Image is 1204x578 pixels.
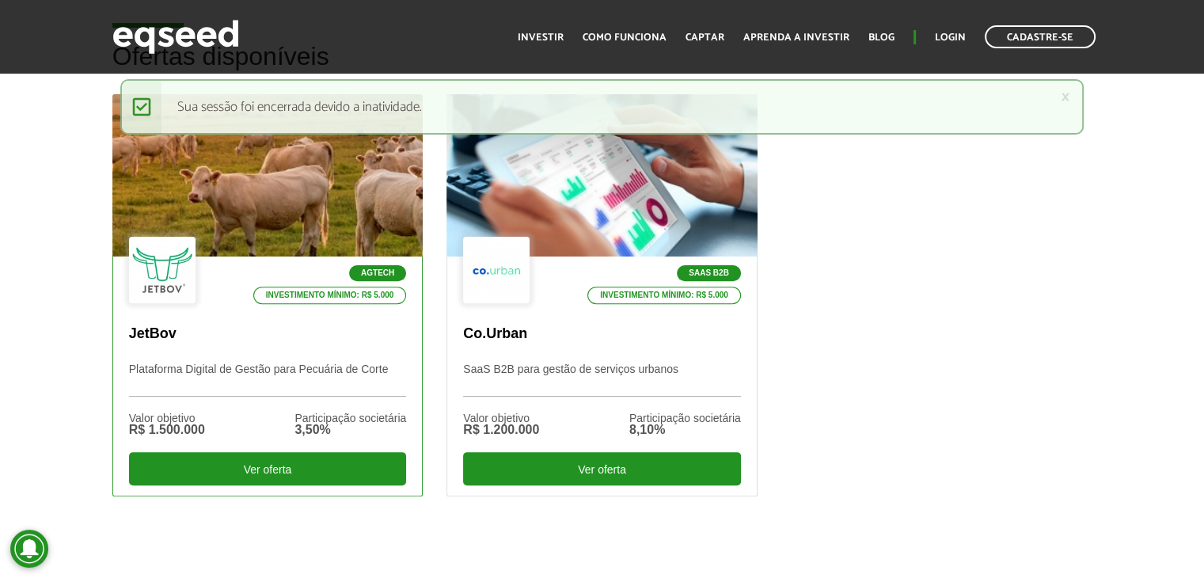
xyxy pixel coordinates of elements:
[868,32,894,43] a: Blog
[583,32,667,43] a: Como funciona
[985,25,1096,48] a: Cadastre-se
[129,325,407,343] p: JetBov
[112,16,239,58] img: EqSeed
[349,265,406,281] p: Agtech
[446,94,758,496] a: SaaS B2B Investimento mínimo: R$ 5.000 Co.Urban SaaS B2B para gestão de serviços urbanos Valor ob...
[463,363,741,397] p: SaaS B2B para gestão de serviços urbanos
[129,452,407,485] div: Ver oferta
[629,413,741,424] div: Participação societária
[463,424,539,436] div: R$ 1.200.000
[1061,89,1070,105] a: ×
[463,325,741,343] p: Co.Urban
[463,413,539,424] div: Valor objetivo
[129,363,407,397] p: Plataforma Digital de Gestão para Pecuária de Corte
[518,32,564,43] a: Investir
[112,94,423,496] a: Agtech Investimento mínimo: R$ 5.000 JetBov Plataforma Digital de Gestão para Pecuária de Corte V...
[677,265,741,281] p: SaaS B2B
[463,452,741,485] div: Ver oferta
[129,424,205,436] div: R$ 1.500.000
[120,79,1084,135] div: Sua sessão foi encerrada devido a inatividade.
[253,287,407,304] p: Investimento mínimo: R$ 5.000
[743,32,849,43] a: Aprenda a investir
[129,413,205,424] div: Valor objetivo
[294,413,406,424] div: Participação societária
[935,32,966,43] a: Login
[686,32,724,43] a: Captar
[587,287,741,304] p: Investimento mínimo: R$ 5.000
[294,424,406,436] div: 3,50%
[629,424,741,436] div: 8,10%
